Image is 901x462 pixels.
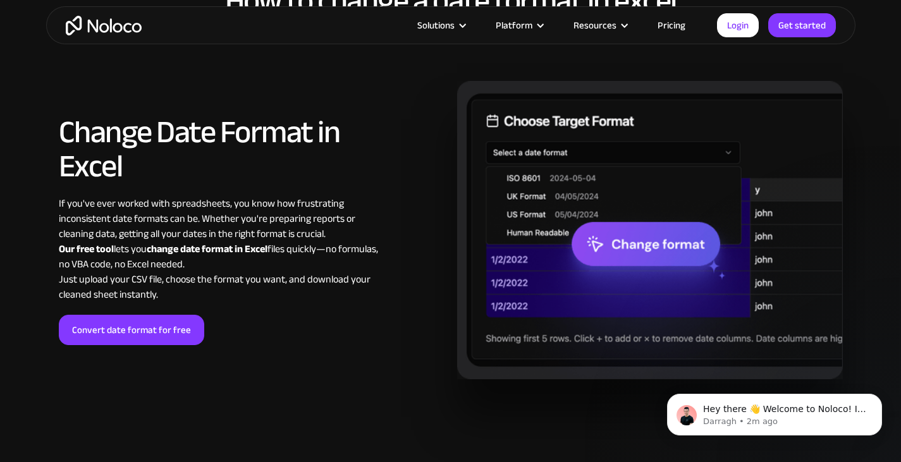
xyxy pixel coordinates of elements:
h2: Change Date Format in Excel [59,115,378,183]
a: Pricing [642,17,701,33]
div: Resources [573,17,616,33]
div: Platform [496,17,532,33]
div: Solutions [401,17,480,33]
iframe: Intercom notifications message [648,367,901,456]
div: Platform [480,17,558,33]
div: Solutions [417,17,455,33]
a: Login [717,13,759,37]
strong: change date format in Excel [147,240,267,258]
a: Convert date format for free [59,315,204,345]
div: If you've ever worked with spreadsheets, you know how frustrating inconsistent date formats can b... [59,196,378,302]
img: Change date format in excel [457,81,843,379]
a: Get started [768,13,836,37]
a: home [66,16,142,35]
a: Our free tool [59,240,114,258]
div: Resources [558,17,642,33]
